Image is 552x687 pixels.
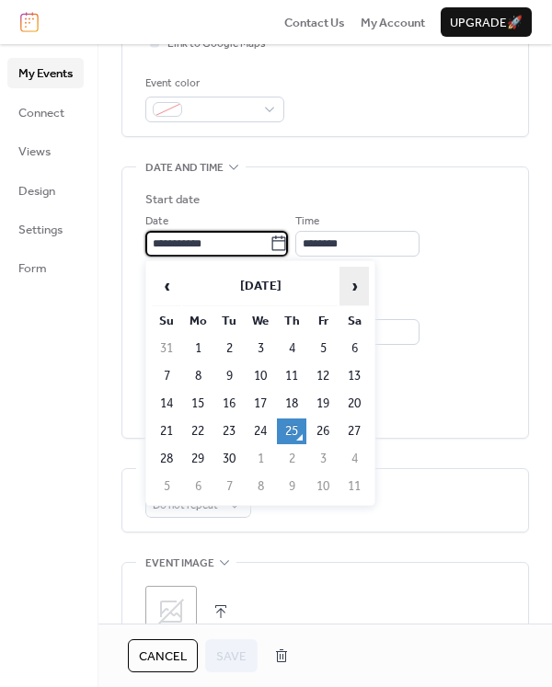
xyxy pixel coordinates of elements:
[152,446,181,472] td: 28
[277,363,306,389] td: 11
[183,308,213,334] th: Mo
[152,474,181,499] td: 5
[339,391,369,417] td: 20
[145,555,214,573] span: Event image
[450,14,523,32] span: Upgrade 🚀
[246,446,275,472] td: 1
[339,418,369,444] td: 27
[246,474,275,499] td: 8
[152,363,181,389] td: 7
[7,214,84,244] a: Settings
[308,474,338,499] td: 10
[7,136,84,166] a: Views
[246,391,275,417] td: 17
[139,647,187,666] span: Cancel
[277,446,306,472] td: 2
[339,308,369,334] th: Sa
[7,97,84,127] a: Connect
[152,336,181,361] td: 31
[277,418,306,444] td: 25
[308,418,338,444] td: 26
[246,363,275,389] td: 10
[18,182,55,200] span: Design
[308,308,338,334] th: Fr
[145,74,281,93] div: Event color
[7,176,84,205] a: Design
[214,363,244,389] td: 9
[277,474,306,499] td: 9
[183,418,213,444] td: 22
[183,474,213,499] td: 6
[214,474,244,499] td: 7
[246,308,275,334] th: We
[214,308,244,334] th: Tu
[145,159,224,177] span: Date and time
[214,391,244,417] td: 16
[441,7,532,37] button: Upgrade🚀
[308,363,338,389] td: 12
[18,104,64,122] span: Connect
[18,64,73,83] span: My Events
[152,418,181,444] td: 21
[339,363,369,389] td: 13
[167,35,266,53] span: Link to Google Maps
[340,268,368,304] span: ›
[308,446,338,472] td: 3
[277,336,306,361] td: 4
[183,391,213,417] td: 15
[145,586,197,637] div: ;
[20,12,39,32] img: logo
[183,446,213,472] td: 29
[153,268,180,304] span: ‹
[145,212,168,231] span: Date
[284,14,345,32] span: Contact Us
[152,308,181,334] th: Su
[128,639,198,672] button: Cancel
[145,190,200,209] div: Start date
[152,391,181,417] td: 14
[339,336,369,361] td: 6
[361,14,425,32] span: My Account
[295,212,319,231] span: Time
[214,418,244,444] td: 23
[339,474,369,499] td: 11
[284,13,345,31] a: Contact Us
[18,143,51,161] span: Views
[183,336,213,361] td: 1
[339,446,369,472] td: 4
[246,336,275,361] td: 3
[308,336,338,361] td: 5
[308,391,338,417] td: 19
[18,221,63,239] span: Settings
[183,363,213,389] td: 8
[361,13,425,31] a: My Account
[7,253,84,282] a: Form
[214,336,244,361] td: 2
[18,259,47,278] span: Form
[277,308,306,334] th: Th
[7,58,84,87] a: My Events
[183,267,338,306] th: [DATE]
[277,391,306,417] td: 18
[246,418,275,444] td: 24
[214,446,244,472] td: 30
